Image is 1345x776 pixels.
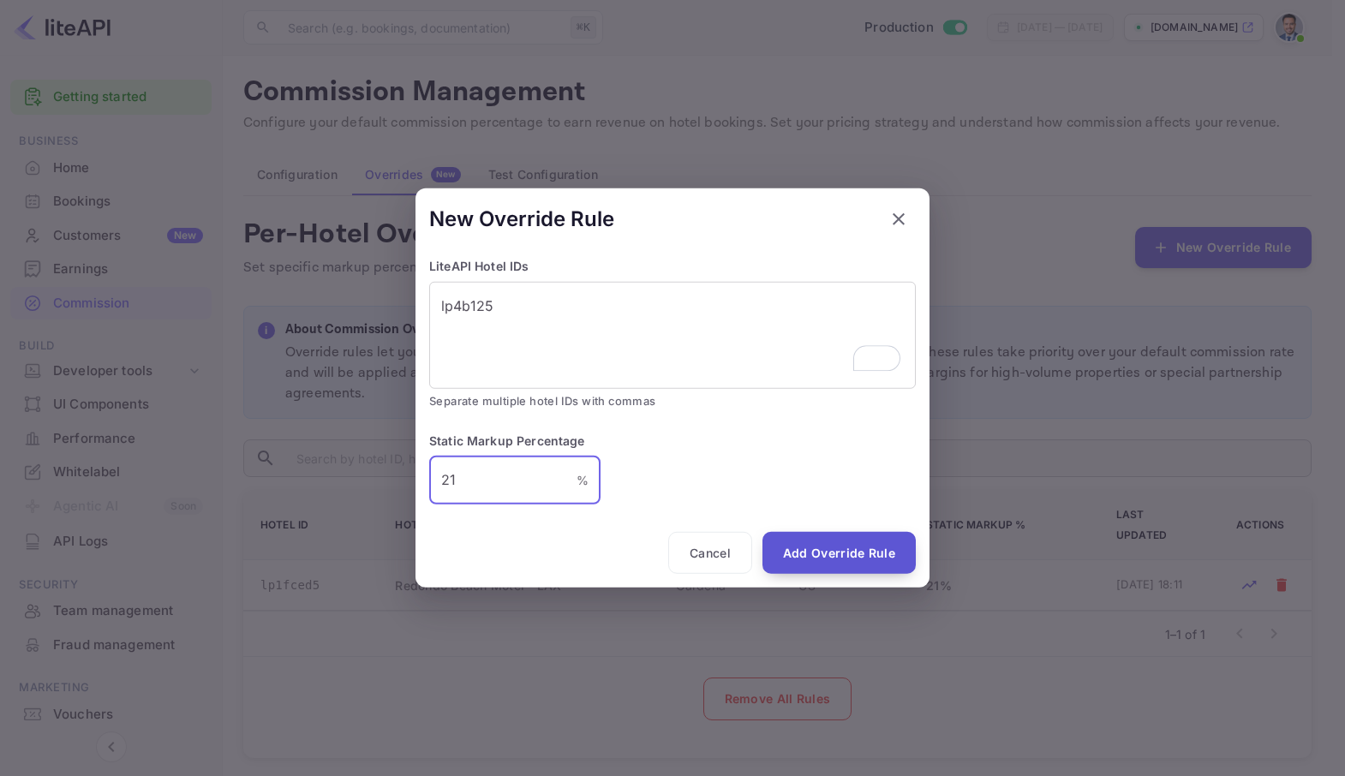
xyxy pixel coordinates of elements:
[429,392,916,411] span: Separate multiple hotel IDs with commas
[577,471,589,489] p: %
[762,531,916,574] button: Add Override Rule
[429,431,916,449] p: Static Markup Percentage
[668,531,752,574] button: Cancel
[429,456,577,504] input: 0
[441,295,904,374] textarea: To enrich screen reader interactions, please activate Accessibility in Grammarly extension settings
[429,206,614,233] h5: New Override Rule
[429,257,916,275] p: LiteAPI Hotel IDs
